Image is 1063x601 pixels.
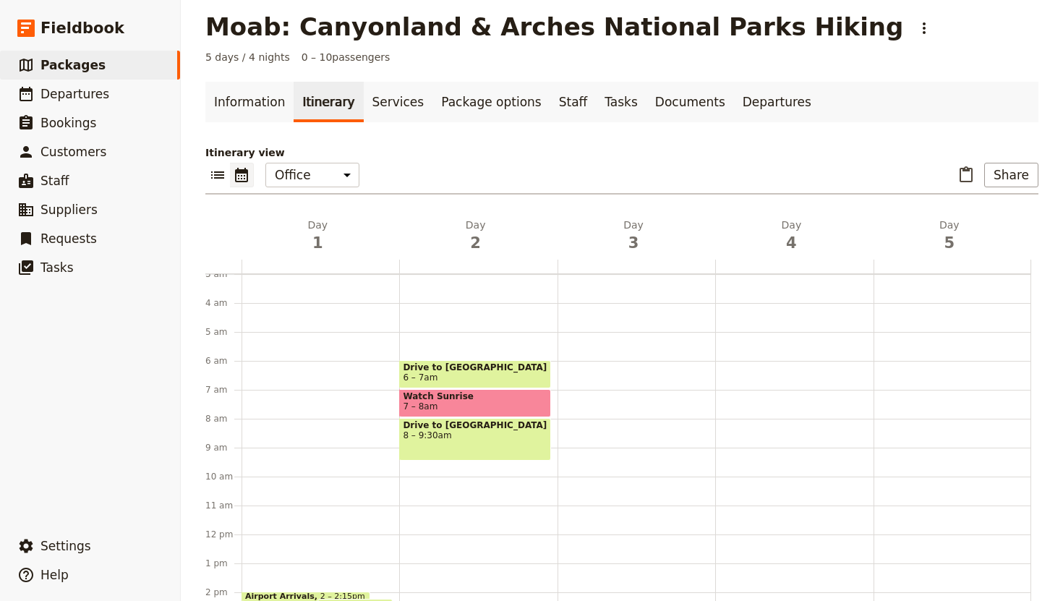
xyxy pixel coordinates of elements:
[205,145,1038,160] p: Itinerary view
[40,174,69,188] span: Staff
[40,116,96,130] span: Bookings
[247,218,388,254] h2: Day
[40,145,106,159] span: Customers
[364,82,433,122] a: Services
[205,50,290,64] span: 5 days / 4 nights
[205,326,242,338] div: 5 am
[403,430,547,440] span: 8 – 9:30am
[879,232,1020,254] span: 5
[205,529,242,540] div: 12 pm
[954,163,978,187] button: Paste itinerary item
[40,203,98,217] span: Suppliers
[40,87,109,101] span: Departures
[40,231,97,246] span: Requests
[302,50,390,64] span: 0 – 10 passengers
[734,82,820,122] a: Departures
[40,539,91,553] span: Settings
[984,163,1038,187] button: Share
[715,218,873,260] button: Day4
[912,16,936,41] button: Actions
[205,558,242,569] div: 1 pm
[405,218,545,254] h2: Day
[563,232,704,254] span: 3
[399,389,550,417] div: Watch Sunrise7 – 8am
[205,163,230,187] button: List view
[320,592,365,601] span: 2 – 2:15pm
[205,442,242,453] div: 9 am
[40,58,106,72] span: Packages
[721,232,861,254] span: 4
[205,82,294,122] a: Information
[205,268,242,280] div: 3 am
[596,82,646,122] a: Tasks
[550,82,597,122] a: Staff
[403,372,437,383] span: 6 – 7am
[399,418,550,461] div: Drive to [GEOGRAPHIC_DATA]8 – 9:30am
[205,413,242,425] div: 8 am
[721,218,861,254] h2: Day
[242,218,399,260] button: Day1
[405,232,545,254] span: 2
[399,218,557,260] button: Day2
[205,12,903,41] h1: Moab: Canyonland & Arches National Parks Hiking
[403,401,437,412] span: 7 – 8am
[399,360,550,388] div: Drive to [GEOGRAPHIC_DATA]6 – 7am
[294,82,363,122] a: Itinerary
[205,297,242,309] div: 4 am
[558,218,715,260] button: Day3
[403,362,547,372] span: Drive to [GEOGRAPHIC_DATA]
[205,355,242,367] div: 6 am
[245,592,320,601] span: Airport Arrivals
[646,82,734,122] a: Documents
[205,471,242,482] div: 10 am
[40,568,69,582] span: Help
[403,420,547,430] span: Drive to [GEOGRAPHIC_DATA]
[205,500,242,511] div: 11 am
[40,17,124,39] span: Fieldbook
[205,587,242,598] div: 2 pm
[247,232,388,254] span: 1
[403,391,547,401] span: Watch Sunrise
[432,82,550,122] a: Package options
[879,218,1020,254] h2: Day
[205,384,242,396] div: 7 am
[230,163,254,187] button: Calendar view
[563,218,704,254] h2: Day
[40,260,74,275] span: Tasks
[874,218,1031,260] button: Day5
